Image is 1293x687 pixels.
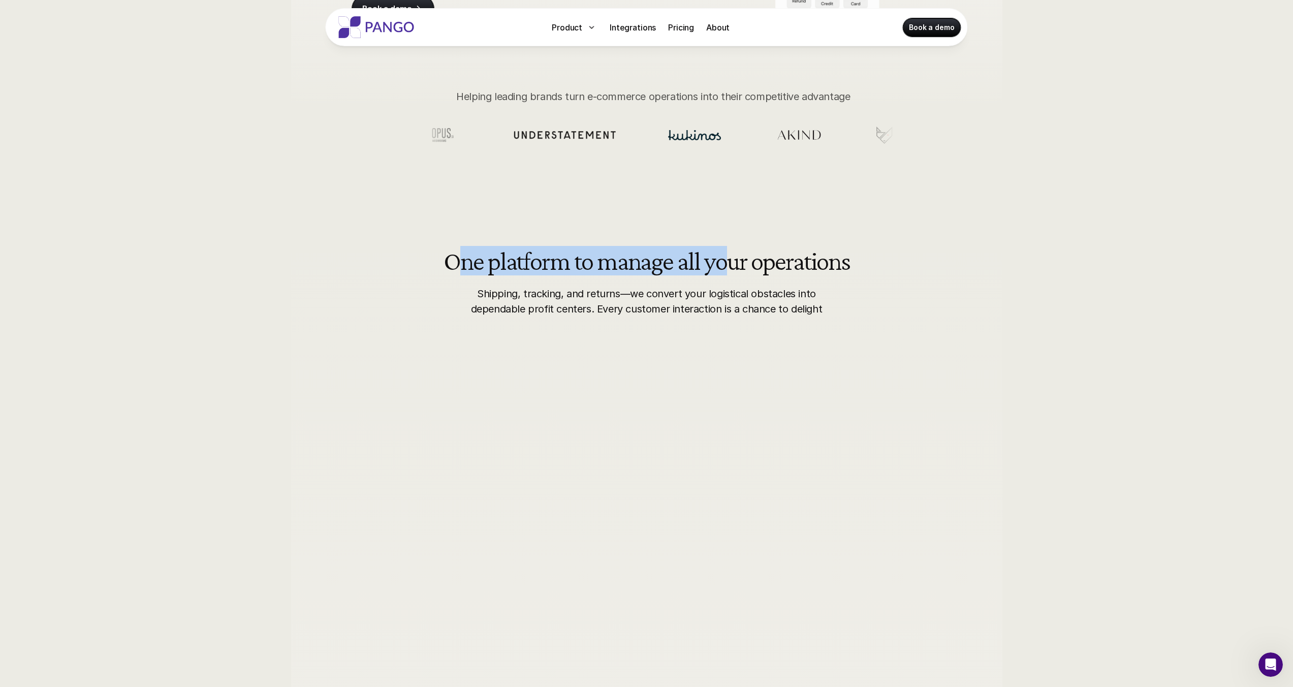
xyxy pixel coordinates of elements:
[909,22,954,33] p: Book a demo
[610,21,656,34] p: Integrations
[706,21,730,34] p: About
[903,18,960,37] a: Book a demo
[552,21,582,34] p: Product
[606,19,660,36] a: Integrations
[668,21,694,34] p: Pricing
[1258,652,1283,677] iframe: Intercom live chat
[466,286,827,317] p: Shipping, tracking, and returns—we convert your logistical obstacles into dependable profit cente...
[664,19,698,36] a: Pricing
[702,19,734,36] a: About
[444,247,850,274] h2: One platform to manage all your operations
